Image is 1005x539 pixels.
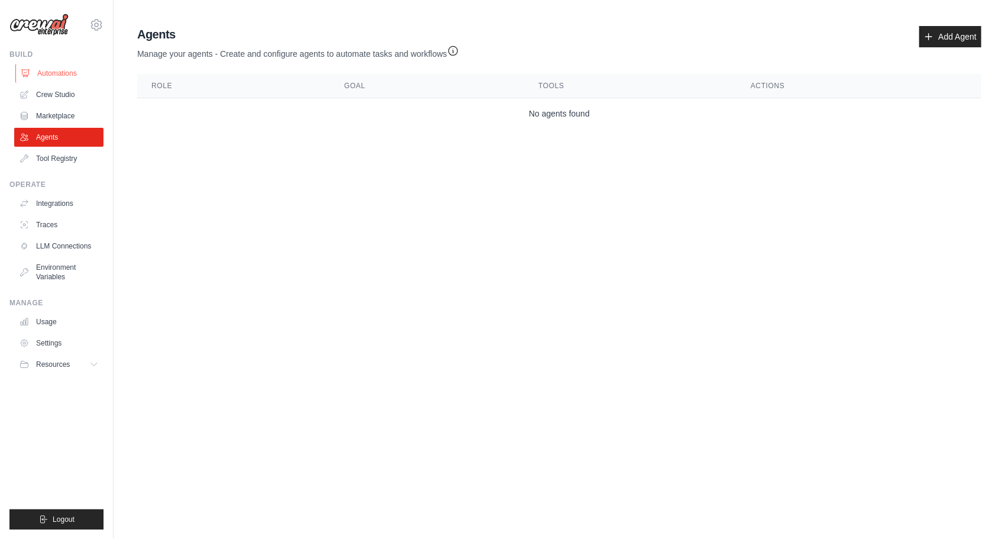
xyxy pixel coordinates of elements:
[14,258,104,286] a: Environment Variables
[137,26,459,43] h2: Agents
[9,14,69,36] img: Logo
[9,509,104,530] button: Logout
[14,149,104,168] a: Tool Registry
[137,98,981,130] td: No agents found
[137,74,330,98] th: Role
[14,355,104,374] button: Resources
[9,50,104,59] div: Build
[9,180,104,189] div: Operate
[14,106,104,125] a: Marketplace
[36,360,70,369] span: Resources
[137,43,459,60] p: Manage your agents - Create and configure agents to automate tasks and workflows
[14,194,104,213] a: Integrations
[524,74,736,98] th: Tools
[736,74,981,98] th: Actions
[15,64,105,83] a: Automations
[14,85,104,104] a: Crew Studio
[919,26,981,47] a: Add Agent
[9,298,104,308] div: Manage
[14,334,104,353] a: Settings
[330,74,524,98] th: Goal
[14,312,104,331] a: Usage
[53,515,75,524] span: Logout
[14,215,104,234] a: Traces
[14,237,104,256] a: LLM Connections
[14,128,104,147] a: Agents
